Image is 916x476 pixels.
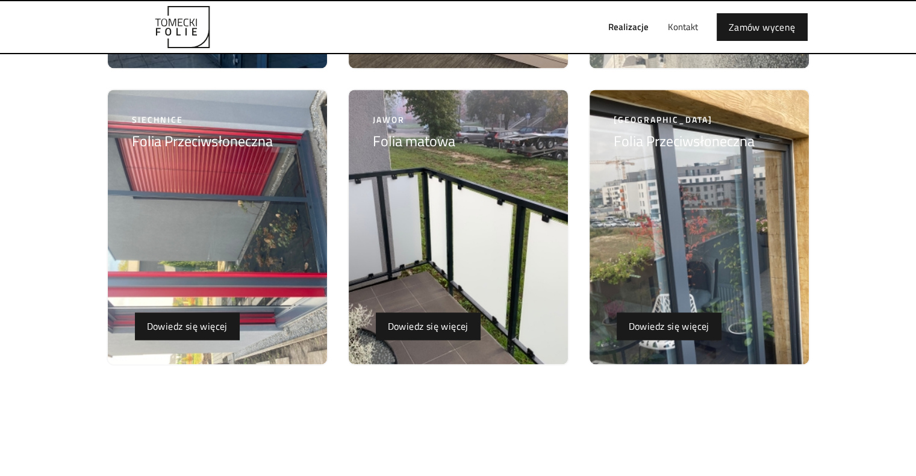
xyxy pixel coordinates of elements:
[132,114,273,156] a: SiechniceFolia Przeciwsłoneczna
[373,132,455,150] h5: Folia matowa
[132,114,273,126] div: Siechnice
[617,312,721,340] a: Dowiedz się więcej
[373,114,455,156] a: JaworFolia matowa
[376,312,481,340] a: Dowiedz się więcej
[658,8,708,46] a: Kontakt
[717,13,808,41] a: Zamów wycenę
[614,114,755,126] div: [GEOGRAPHIC_DATA]
[135,312,240,340] a: Dowiedz się więcej
[373,114,455,126] div: Jawor
[614,132,755,150] h5: Folia Przeciwsłoneczna
[614,114,755,156] a: [GEOGRAPHIC_DATA]Folia Przeciwsłoneczna
[599,8,658,46] a: Realizacje
[132,132,273,150] h5: Folia Przeciwsłoneczna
